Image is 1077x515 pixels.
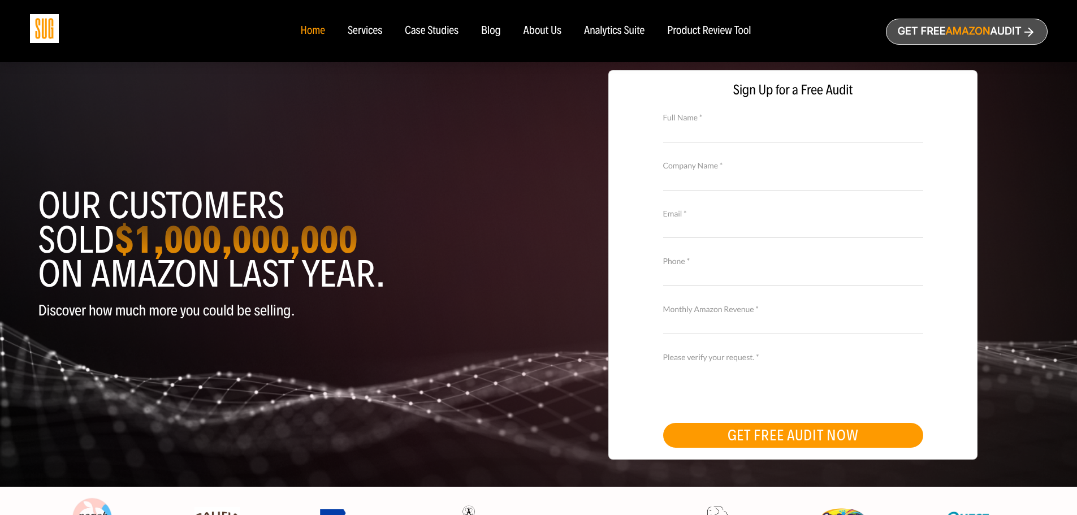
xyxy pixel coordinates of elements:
label: Monthly Amazon Revenue * [663,303,923,315]
h1: Our customers sold on Amazon last year. [38,189,530,291]
label: Company Name * [663,159,923,172]
p: Discover how much more you could be selling. [38,302,530,319]
span: Sign Up for a Free Audit [620,82,966,98]
a: Product Review Tool [667,25,751,37]
input: Full Name * [663,122,923,142]
button: GET FREE AUDIT NOW [663,423,923,448]
a: Services [348,25,382,37]
label: Full Name * [663,111,923,124]
input: Monthly Amazon Revenue * [663,314,923,334]
a: Get freeAmazonAudit [886,19,1048,45]
a: About Us [524,25,562,37]
input: Email * [663,218,923,238]
a: Analytics Suite [584,25,645,37]
label: Email * [663,207,923,220]
input: Contact Number * [663,266,923,286]
strong: $1,000,000,000 [114,217,357,263]
label: Please verify your request. * [663,351,923,363]
a: Blog [481,25,501,37]
span: Amazon [945,25,990,37]
input: Company Name * [663,170,923,190]
a: Case Studies [405,25,459,37]
iframe: reCAPTCHA [663,362,835,406]
a: Home [300,25,325,37]
img: Sug [30,14,59,43]
label: Phone * [663,255,923,267]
